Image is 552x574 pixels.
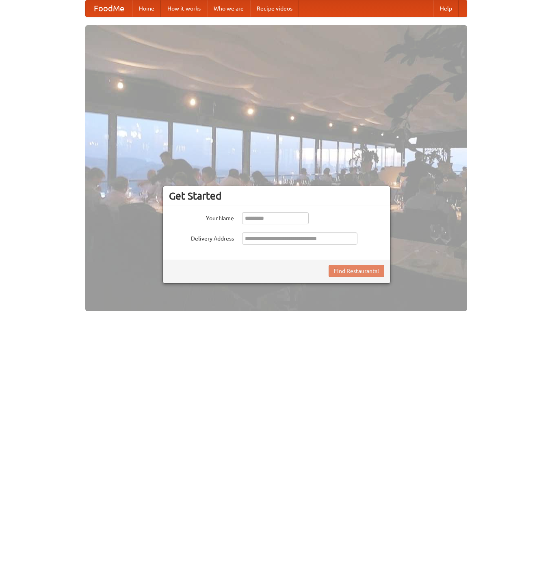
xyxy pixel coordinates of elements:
[207,0,250,17] a: Who we are
[132,0,161,17] a: Home
[250,0,299,17] a: Recipe videos
[329,265,384,277] button: Find Restaurants!
[433,0,459,17] a: Help
[161,0,207,17] a: How it works
[169,232,234,243] label: Delivery Address
[169,190,384,202] h3: Get Started
[169,212,234,222] label: Your Name
[86,0,132,17] a: FoodMe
